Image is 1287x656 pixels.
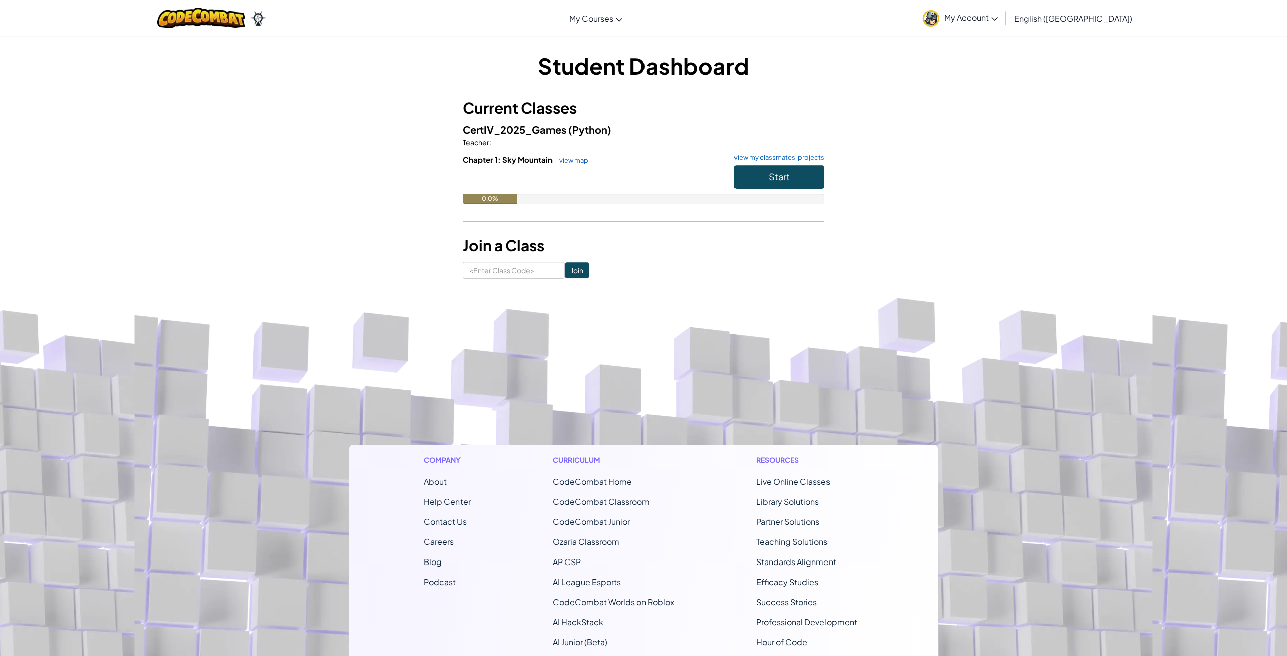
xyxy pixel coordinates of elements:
span: English ([GEOGRAPHIC_DATA]) [1014,13,1132,24]
span: CodeCombat Home [553,476,632,487]
h1: Student Dashboard [463,50,824,81]
span: : [489,138,491,147]
a: CodeCombat Junior [553,516,630,527]
a: CodeCombat Worlds on Roblox [553,597,674,607]
a: My Account [917,2,1003,34]
span: Chapter 1: Sky Mountain [463,155,554,164]
span: Teacher [463,138,489,147]
img: CodeCombat logo [157,8,245,28]
span: Start [769,171,790,182]
a: Hour of Code [756,637,807,647]
a: AI Junior (Beta) [553,637,607,647]
a: Teaching Solutions [756,536,828,547]
a: About [424,476,447,487]
h1: Company [424,455,471,465]
img: Ozaria [250,11,266,26]
a: AI HackStack [553,617,603,627]
a: Standards Alignment [756,556,836,567]
a: Professional Development [756,617,857,627]
a: Partner Solutions [756,516,819,527]
span: Contact Us [424,516,467,527]
div: 0.0% [463,194,517,204]
a: CodeCombat Classroom [553,496,650,507]
a: Ozaria Classroom [553,536,619,547]
a: view my classmates' projects [729,154,824,161]
img: avatar [923,10,939,27]
a: view map [554,156,588,164]
a: Careers [424,536,454,547]
a: Live Online Classes [756,476,830,487]
input: <Enter Class Code> [463,262,565,279]
span: (Python) [568,123,611,136]
span: My Courses [569,13,613,24]
h1: Curriculum [553,455,674,465]
a: AI League Esports [553,577,621,587]
a: AP CSP [553,556,581,567]
a: Efficacy Studies [756,577,818,587]
span: CertIV_2025_Games [463,123,568,136]
a: Success Stories [756,597,817,607]
button: Start [734,165,824,189]
a: Help Center [424,496,471,507]
a: Library Solutions [756,496,819,507]
span: My Account [944,12,998,23]
h3: Join a Class [463,234,824,257]
input: Join [565,262,589,278]
a: Podcast [424,577,456,587]
h3: Current Classes [463,97,824,119]
a: My Courses [564,5,627,32]
a: English ([GEOGRAPHIC_DATA]) [1009,5,1137,32]
a: Blog [424,556,442,567]
h1: Resources [756,455,863,465]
